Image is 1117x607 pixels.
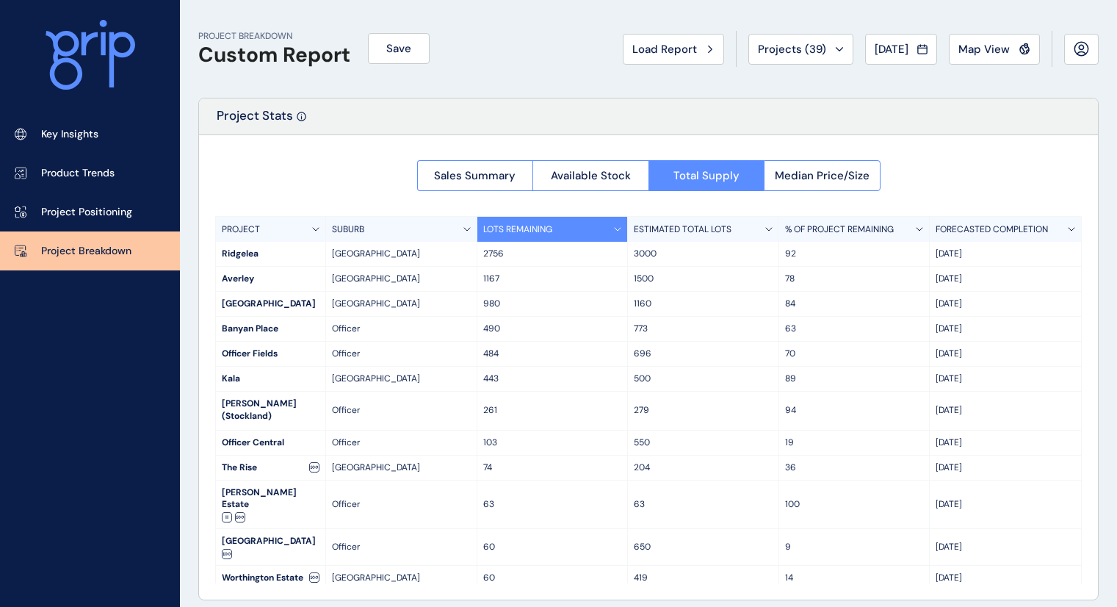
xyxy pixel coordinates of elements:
[216,431,325,455] div: Officer Central
[483,498,622,511] p: 63
[332,437,471,449] p: Officer
[623,34,724,65] button: Load Report
[332,273,471,285] p: [GEOGRAPHIC_DATA]
[785,248,924,260] p: 92
[332,323,471,335] p: Officer
[875,42,908,57] span: [DATE]
[785,373,924,385] p: 89
[785,298,924,310] p: 84
[483,572,622,584] p: 60
[634,348,773,360] p: 696
[634,248,773,260] p: 3000
[936,498,1075,511] p: [DATE]
[222,223,260,236] p: PROJECT
[865,34,937,65] button: [DATE]
[332,404,471,417] p: Officer
[332,498,471,511] p: Officer
[758,42,826,57] span: Projects ( 39 )
[216,267,325,291] div: Averley
[936,248,1075,260] p: [DATE]
[634,404,773,417] p: 279
[434,168,516,183] span: Sales Summary
[216,566,325,590] div: Worthington Estate
[936,323,1075,335] p: [DATE]
[216,481,325,529] div: [PERSON_NAME] Estate
[198,43,350,68] h1: Custom Report
[216,317,325,341] div: Banyan Place
[785,323,924,335] p: 63
[936,298,1075,310] p: [DATE]
[551,168,631,183] span: Available Stock
[483,541,622,553] p: 60
[634,373,773,385] p: 500
[216,292,325,316] div: [GEOGRAPHIC_DATA]
[332,248,471,260] p: [GEOGRAPHIC_DATA]
[634,323,773,335] p: 773
[936,404,1075,417] p: [DATE]
[532,160,648,191] button: Available Stock
[634,572,773,584] p: 419
[332,223,364,236] p: SUBURB
[936,373,1075,385] p: [DATE]
[198,30,350,43] p: PROJECT BREAKDOWN
[634,498,773,511] p: 63
[216,456,325,480] div: The Rise
[673,168,740,183] span: Total Supply
[785,404,924,417] p: 94
[41,166,115,181] p: Product Trends
[785,461,924,474] p: 36
[483,223,552,236] p: LOTS REMAINING
[785,437,924,449] p: 19
[936,461,1075,474] p: [DATE]
[483,273,622,285] p: 1167
[634,437,773,449] p: 550
[936,348,1075,360] p: [DATE]
[332,373,471,385] p: [GEOGRAPHIC_DATA]
[764,160,881,191] button: Median Price/Size
[483,298,622,310] p: 980
[216,342,325,366] div: Officer Fields
[216,242,325,266] div: Ridgelea
[634,541,773,553] p: 650
[332,348,471,360] p: Officer
[332,461,471,474] p: [GEOGRAPHIC_DATA]
[632,42,697,57] span: Load Report
[634,273,773,285] p: 1500
[41,244,131,259] p: Project Breakdown
[936,437,1075,449] p: [DATE]
[785,348,924,360] p: 70
[936,541,1075,553] p: [DATE]
[216,392,325,430] div: [PERSON_NAME] (Stockland)
[41,127,98,142] p: Key Insights
[634,298,773,310] p: 1160
[949,34,1040,65] button: Map View
[216,529,325,565] div: [GEOGRAPHIC_DATA]
[958,42,1010,57] span: Map View
[417,160,533,191] button: Sales Summary
[217,107,293,134] p: Project Stats
[634,223,731,236] p: ESTIMATED TOTAL LOTS
[748,34,853,65] button: Projects (39)
[41,205,132,220] p: Project Positioning
[785,223,894,236] p: % OF PROJECT REMAINING
[785,273,924,285] p: 78
[785,572,924,584] p: 14
[936,223,1048,236] p: FORECASTED COMPLETION
[332,572,471,584] p: [GEOGRAPHIC_DATA]
[483,404,622,417] p: 261
[483,461,622,474] p: 74
[648,160,764,191] button: Total Supply
[216,367,325,391] div: Kala
[483,348,622,360] p: 484
[483,323,622,335] p: 490
[332,541,471,553] p: Officer
[634,461,773,474] p: 204
[483,248,622,260] p: 2756
[936,273,1075,285] p: [DATE]
[386,41,411,56] span: Save
[785,541,924,553] p: 9
[785,498,924,511] p: 100
[332,298,471,310] p: [GEOGRAPHIC_DATA]
[483,437,622,449] p: 103
[368,33,430,64] button: Save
